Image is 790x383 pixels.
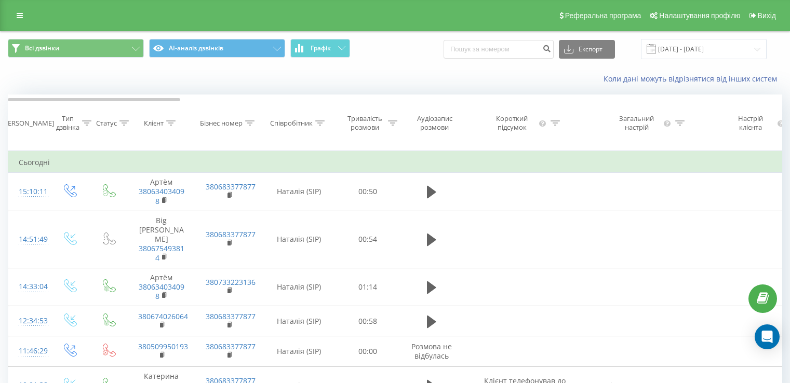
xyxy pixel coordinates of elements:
div: 14:51:49 [19,229,39,250]
div: Співробітник [270,119,313,128]
span: Розмова не відбулась [411,341,452,361]
div: Тип дзвінка [56,114,79,132]
td: 00:50 [336,173,400,211]
td: Артём [128,173,195,211]
a: 380683377877 [206,311,256,321]
div: 12:34:53 [19,311,39,331]
span: Графік [311,45,331,52]
div: [PERSON_NAME] [2,119,54,128]
button: AI-аналіз дзвінків [149,39,285,58]
span: Вихід [758,11,776,20]
div: Короткий підсумок [487,114,537,132]
td: 00:54 [336,211,400,268]
button: Всі дзвінки [8,39,144,58]
div: Статус [96,119,117,128]
td: Наталія (SIP) [263,211,336,268]
div: 15:10:11 [19,182,39,202]
td: 00:00 [336,336,400,366]
td: 00:58 [336,306,400,336]
a: Коли дані можуть відрізнятися вiд інших систем [604,74,782,84]
div: Тривалість розмови [344,114,385,132]
div: Загальний настрій [612,114,662,132]
td: Big [PERSON_NAME] [128,211,195,268]
div: 14:33:04 [19,277,39,297]
div: Open Intercom Messenger [755,324,780,349]
button: Експорт [559,40,615,59]
span: Всі дзвінки [25,44,59,52]
a: 380683377877 [206,341,256,351]
td: Наталія (SIP) [263,306,336,336]
td: Наталія (SIP) [263,268,336,306]
div: Настрій клієнта [726,114,774,132]
a: 380683377877 [206,182,256,191]
input: Пошук за номером [444,40,554,59]
a: 380634034098 [139,282,184,301]
td: Наталія (SIP) [263,336,336,366]
a: 380675493814 [139,243,184,263]
div: Клієнт [144,119,164,128]
span: Налаштування профілю [659,11,740,20]
a: 380683377877 [206,229,256,239]
td: Артём [128,268,195,306]
div: Бізнес номер [200,119,243,128]
span: Реферальна програма [565,11,641,20]
a: 380509950193 [138,341,188,351]
div: 11:46:29 [19,341,39,361]
button: Графік [290,39,350,58]
a: 380634034098 [139,186,184,206]
a: 380674026064 [138,311,188,321]
td: 01:14 [336,268,400,306]
td: Наталія (SIP) [263,173,336,211]
a: 380733223136 [206,277,256,287]
div: Аудіозапис розмови [409,114,460,132]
